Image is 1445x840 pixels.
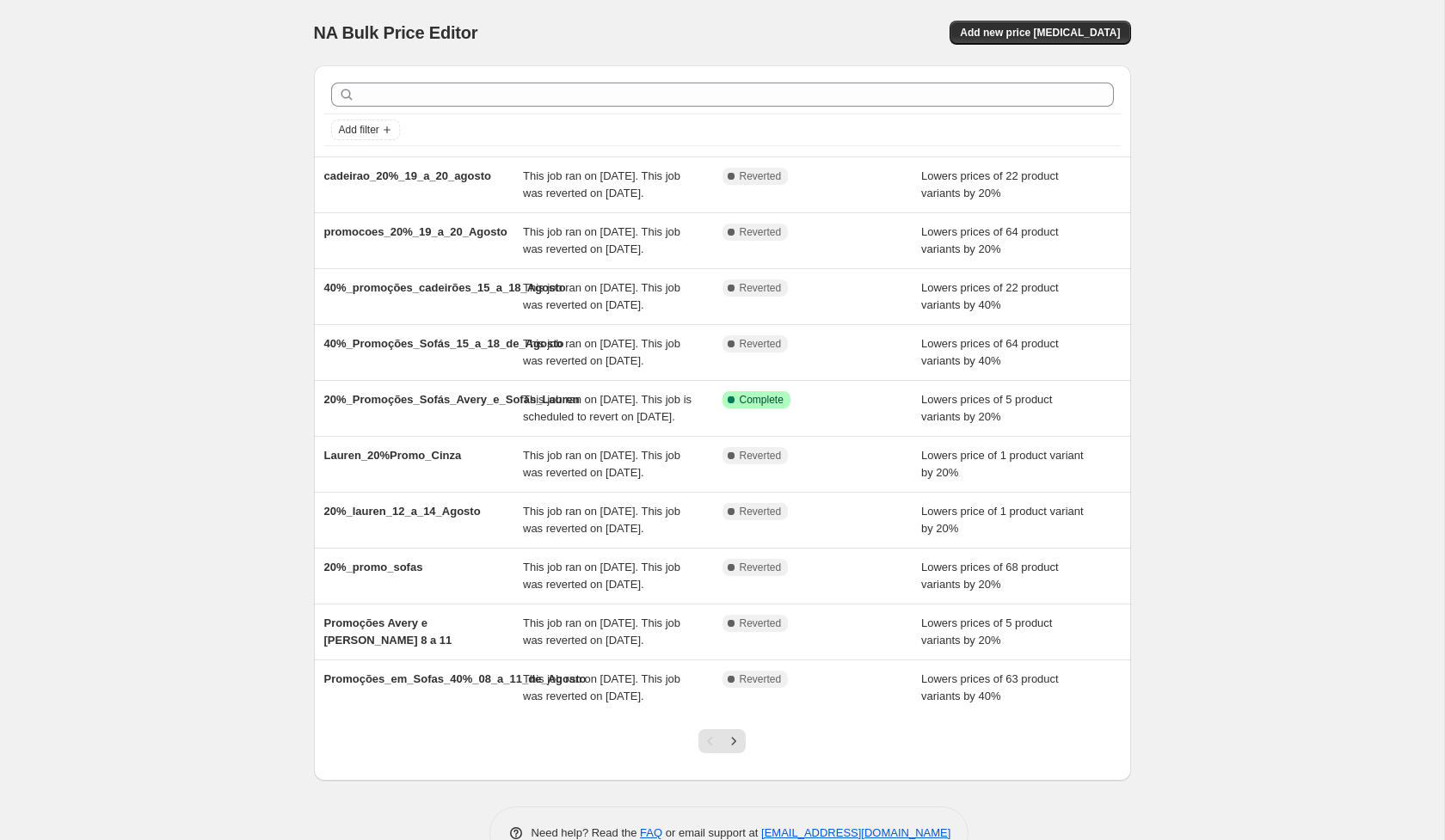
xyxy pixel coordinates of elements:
span: cadeirao_20%_19_a_20_agosto [324,169,491,182]
span: This job ran on [DATE]. This job was reverted on [DATE]. [523,225,680,255]
span: Lowers prices of 22 product variants by 40% [921,281,1059,311]
span: This job ran on [DATE]. This job is scheduled to revert on [DATE]. [523,393,692,423]
span: This job ran on [DATE]. This job was reverted on [DATE]. [523,449,680,479]
nav: Pagination [698,729,746,753]
span: Promoções_em_Sofas_40%_08_a_11_de_Agosto [324,672,587,685]
span: Lowers prices of 5 product variants by 20% [921,616,1052,647]
span: Lowers price of 1 product variant by 20% [921,505,1084,535]
span: 40%_Promoções_Sofás_15_a_18_de_Agosto [324,337,564,350]
span: Reverted [740,449,782,463]
a: [EMAIL_ADDRESS][DOMAIN_NAME] [761,826,950,839]
span: or email support at [662,826,761,839]
span: This job ran on [DATE]. This job was reverted on [DATE]. [523,561,680,591]
span: Promoções Avery e [PERSON_NAME] 8 a 11 [324,616,452,647]
span: Reverted [740,337,782,351]
span: This job ran on [DATE]. This job was reverted on [DATE]. [523,672,680,702]
span: Complete [740,393,784,407]
span: 20%_promo_sofas [324,561,423,573]
span: Lowers prices of 64 product variants by 40% [921,337,1059,367]
span: Reverted [740,169,782,183]
span: Lowers prices of 68 product variants by 20% [921,561,1059,591]
span: Lowers prices of 63 product variants by 40% [921,672,1059,702]
span: Lowers prices of 22 product variants by 20% [921,169,1059,199]
span: Add new price [MEDICAL_DATA] [960,26,1120,40]
span: 40%_promoções_cadeirões_15_a_18_Agosto [324,281,566,294]
span: Reverted [740,281,782,295]
span: 20%_lauren_12_a_14_Agosto [324,505,481,518]
button: Add filter [331,120,400,140]
span: Lowers price of 1 product variant by 20% [921,449,1084,479]
button: Next [722,729,746,753]
span: Lowers prices of 5 product variants by 20% [921,393,1052,423]
span: promocoes_20%_19_a_20_Agosto [324,225,507,238]
span: This job ran on [DATE]. This job was reverted on [DATE]. [523,505,680,535]
a: FAQ [640,826,662,839]
span: Reverted [740,616,782,630]
span: This job ran on [DATE]. This job was reverted on [DATE]. [523,616,680,647]
span: Reverted [740,672,782,686]
span: Need help? Read the [532,826,641,839]
span: Lauren_20%Promo_Cinza [324,449,462,462]
span: Reverted [740,505,782,518]
span: This job ran on [DATE]. This job was reverted on [DATE]. [523,281,680,311]
span: Add filter [339,123,379,137]
span: NA Bulk Price Editor [314,23,478,42]
span: 20%_Promoções_Sofás_Avery_e_Sofás_Lauren [324,393,580,406]
button: Add new price [MEDICAL_DATA] [950,21,1130,45]
span: Lowers prices of 64 product variants by 20% [921,225,1059,255]
span: This job ran on [DATE]. This job was reverted on [DATE]. [523,337,680,367]
span: Reverted [740,561,782,574]
span: Reverted [740,225,782,239]
span: This job ran on [DATE]. This job was reverted on [DATE]. [523,169,680,199]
